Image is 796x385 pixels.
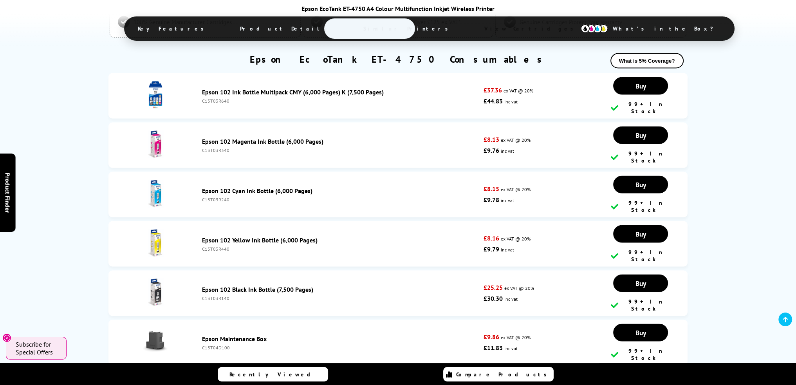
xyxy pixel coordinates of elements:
[635,180,646,189] span: Buy
[484,97,503,105] strong: £44.83
[443,367,554,381] a: Compare Products
[456,371,551,378] span: Compare Products
[504,345,518,351] span: inc vat
[610,53,684,69] button: What is 5% Coverage?
[250,53,547,65] a: Epson EcoTank ET-4750 Consumables
[504,99,518,105] span: inc vat
[484,146,499,154] strong: £9.76
[635,230,646,239] span: Buy
[635,279,646,288] span: Buy
[611,150,671,164] div: 99+ In Stock
[16,340,59,356] span: Subscribe for Special Offers
[202,197,480,202] div: C13T03R240
[484,295,503,302] strong: £30.30
[142,81,169,109] img: Epson 102 Ink Bottle Multipack CMY (6,000 Pages) K (7,500 Pages)
[202,246,480,252] div: C13T03R440
[202,236,318,244] a: Epson 102 Yellow Ink Bottle (6,000 Pages)
[635,328,646,337] span: Buy
[228,19,343,38] span: Product Details
[581,24,608,33] img: cmyk-icon.svg
[611,347,671,362] div: 99+ In Stock
[611,199,671,213] div: 99+ In Stock
[202,98,480,104] div: C13T03R640
[484,234,499,242] strong: £8.16
[484,284,503,291] strong: £25.25
[202,147,480,153] div: C13T03R340
[484,333,499,341] strong: £9.86
[142,279,169,306] img: Epson 102 Black Ink Bottle (7,500 Pages)
[501,197,514,203] span: inc vat
[501,236,531,242] span: ex VAT @ 20%
[484,344,503,352] strong: £11.83
[2,333,11,342] button: Close
[611,298,671,312] div: 99+ In Stock
[501,186,531,192] span: ex VAT @ 20%
[601,19,733,38] span: What’s in the Box?
[501,334,531,340] span: ex VAT @ 20%
[504,88,533,94] span: ex VAT @ 20%
[473,18,592,39] span: View Cartridges
[202,187,312,195] a: Epson 102 Cyan Ink Bottle (6,000 Pages)
[484,136,499,143] strong: £8.13
[484,185,499,193] strong: £8.15
[124,5,672,13] div: Epson EcoTank ET-4750 A4 Colour Multifunction Inkjet Wireless Printer
[484,86,502,94] strong: £37.36
[218,367,328,381] a: Recently Viewed
[504,285,534,291] span: ex VAT @ 20%
[202,335,267,343] a: Epson Maintenance Box
[352,19,464,38] span: Similar Printers
[484,196,499,204] strong: £9.78
[142,328,169,356] img: Epson Maintenance Box
[202,345,480,351] div: C13T04D100
[202,295,480,301] div: C13T03R140
[4,172,12,213] span: Product Finder
[202,137,323,145] a: Epson 102 Magenta Ink Bottle (6,000 Pages)
[202,286,313,293] a: Epson 102 Black Ink Bottle (7,500 Pages)
[202,88,384,96] a: Epson 102 Ink Bottle Multipack CMY (6,000 Pages) K (7,500 Pages)
[501,148,514,154] span: inc vat
[142,180,169,208] img: Epson 102 Cyan Ink Bottle (6,000 Pages)
[635,131,646,140] span: Buy
[229,371,318,378] span: Recently Viewed
[611,249,671,263] div: 99+ In Stock
[501,137,531,143] span: ex VAT @ 20%
[126,19,220,38] span: Key Features
[142,131,169,158] img: Epson 102 Magenta Ink Bottle (6,000 Pages)
[611,101,671,115] div: 99+ In Stock
[504,296,518,302] span: inc vat
[501,247,514,253] span: inc vat
[635,81,646,90] span: Buy
[484,245,499,253] strong: £9.79
[142,230,169,257] img: Epson 102 Yellow Ink Bottle (6,000 Pages)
